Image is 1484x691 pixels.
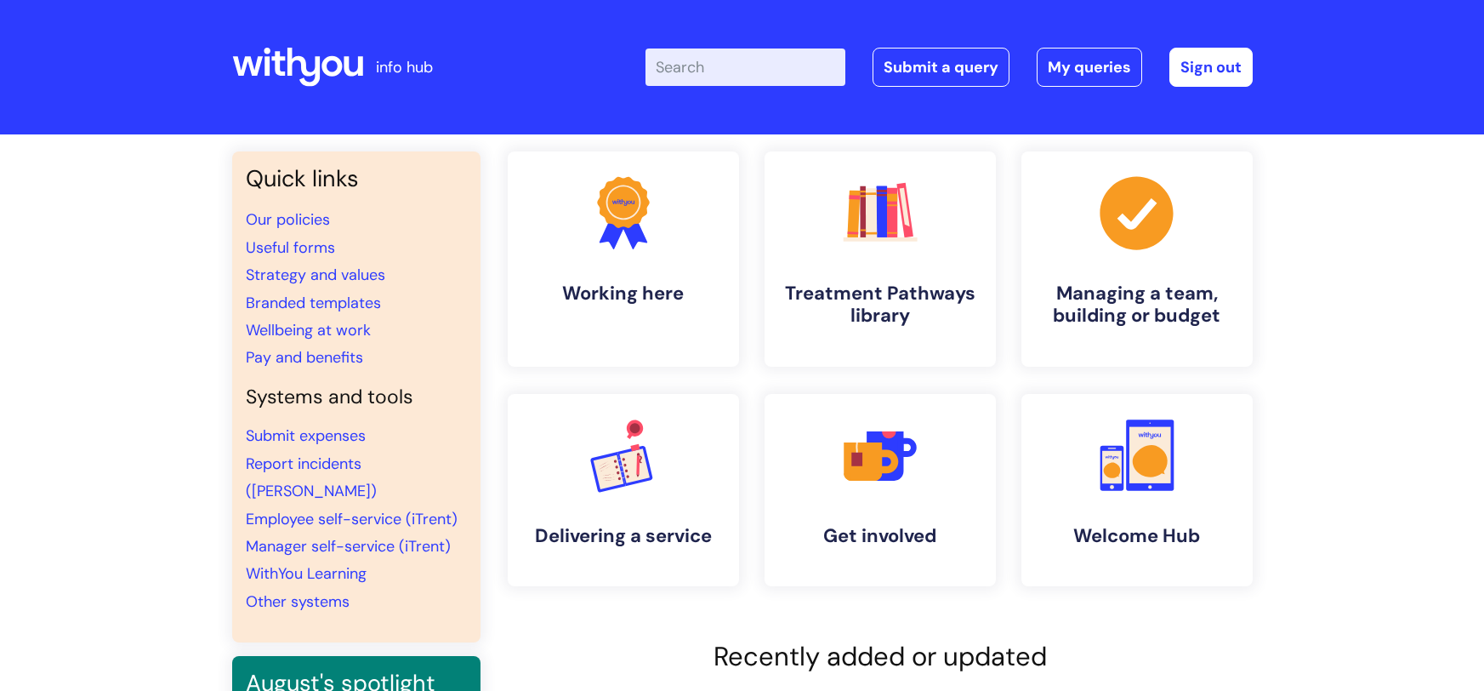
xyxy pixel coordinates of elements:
[1035,525,1239,547] h4: Welcome Hub
[376,54,433,81] p: info hub
[521,283,725,305] h4: Working here
[873,48,1009,87] a: Submit a query
[1037,48,1142,87] a: My queries
[246,425,366,446] a: Submit expenses
[765,394,996,586] a: Get involved
[246,237,335,258] a: Useful forms
[645,48,1253,87] div: | -
[1021,151,1253,367] a: Managing a team, building or budget
[246,165,467,192] h3: Quick links
[246,293,381,313] a: Branded templates
[246,347,363,368] a: Pay and benefits
[246,509,458,529] a: Employee self-service (iTrent)
[508,394,739,586] a: Delivering a service
[1169,48,1253,87] a: Sign out
[508,641,1253,672] h2: Recently added or updated
[508,151,739,367] a: Working here
[246,209,330,230] a: Our policies
[521,525,725,547] h4: Delivering a service
[246,385,467,409] h4: Systems and tools
[246,265,385,285] a: Strategy and values
[765,151,996,367] a: Treatment Pathways library
[246,591,350,612] a: Other systems
[246,320,371,340] a: Wellbeing at work
[645,49,845,86] input: Search
[246,536,451,557] a: Manager self-service (iTrent)
[1035,283,1239,328] h4: Managing a team, building or budget
[246,563,367,584] a: WithYou Learning
[778,525,982,547] h4: Get involved
[778,283,982,328] h4: Treatment Pathways library
[1021,394,1253,586] a: Welcome Hub
[246,454,377,501] a: Report incidents ([PERSON_NAME])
